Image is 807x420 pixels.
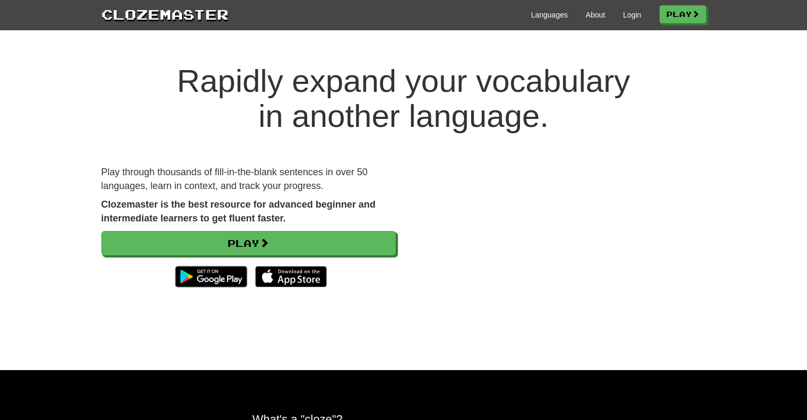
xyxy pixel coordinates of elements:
[623,10,641,20] a: Login
[660,5,706,23] a: Play
[101,166,396,193] p: Play through thousands of fill-in-the-blank sentences in over 50 languages, learn in context, and...
[101,231,396,255] a: Play
[101,199,376,224] strong: Clozemaster is the best resource for advanced beginner and intermediate learners to get fluent fa...
[255,266,327,287] img: Download_on_the_App_Store_Badge_US-UK_135x40-25178aeef6eb6b83b96f5f2d004eda3bffbb37122de64afbaef7...
[531,10,568,20] a: Languages
[170,261,252,293] img: Get it on Google Play
[101,4,229,24] a: Clozemaster
[586,10,605,20] a: About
